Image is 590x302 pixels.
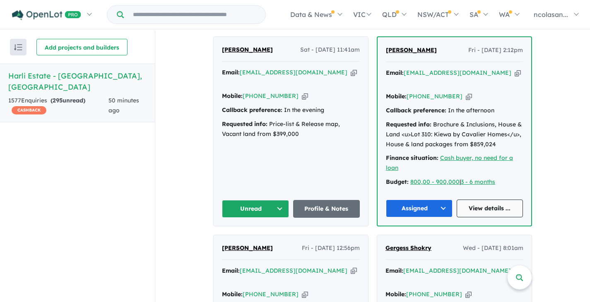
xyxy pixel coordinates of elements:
[14,44,22,50] img: sort.svg
[222,106,282,114] strong: Callback preference:
[222,69,240,76] strong: Email:
[222,45,273,55] a: [PERSON_NAME]
[243,290,299,298] a: [PHONE_NUMBER]
[108,97,139,114] span: 50 minutes ago
[386,177,523,187] div: |
[386,46,437,54] span: [PERSON_NAME]
[222,92,243,100] strong: Mobile:
[222,244,273,252] span: [PERSON_NAME]
[36,39,128,55] button: Add projects and builders
[351,266,357,275] button: Copy
[386,93,407,100] strong: Mobile:
[465,290,472,299] button: Copy
[386,154,438,162] strong: Finance situation:
[386,178,409,185] strong: Budget:
[300,45,360,55] span: Sat - [DATE] 11:41am
[466,92,472,101] button: Copy
[222,290,243,298] strong: Mobile:
[385,267,403,274] strong: Email:
[222,105,360,115] div: In the evening
[410,178,460,185] a: 800,00 - 900,000
[12,10,81,20] img: Openlot PRO Logo White
[240,69,347,76] a: [EMAIL_ADDRESS][DOMAIN_NAME]
[386,69,404,76] strong: Email:
[386,200,453,217] button: Assigned
[386,106,523,116] div: In the afternoon
[243,92,299,100] a: [PHONE_NUMBER]
[463,243,523,253] span: Wed - [DATE] 8:01am
[8,70,147,93] h5: Harli Estate - [GEOGRAPHIC_DATA] , [GEOGRAPHIC_DATA]
[403,267,511,274] a: [EMAIL_ADDRESS][DOMAIN_NAME]
[125,6,264,24] input: Try estate name, suburb, builder or developer
[386,107,446,114] strong: Callback preference:
[12,106,46,114] span: CASHBACK
[222,243,273,253] a: [PERSON_NAME]
[407,93,462,100] a: [PHONE_NUMBER]
[351,68,357,77] button: Copy
[302,290,308,299] button: Copy
[222,120,267,128] strong: Requested info:
[457,200,523,217] a: View details ...
[385,290,406,298] strong: Mobile:
[222,46,273,53] span: [PERSON_NAME]
[222,119,360,139] div: Price-list & Release map, Vacant land from $399,000
[515,69,521,77] button: Copy
[534,10,568,19] span: ncolasan...
[302,243,360,253] span: Fri - [DATE] 12:56pm
[51,97,85,104] strong: ( unread)
[8,96,108,116] div: 1577 Enquir ies
[53,97,63,104] span: 295
[240,267,347,274] a: [EMAIL_ADDRESS][DOMAIN_NAME]
[386,121,431,128] strong: Requested info:
[302,92,308,100] button: Copy
[468,45,523,55] span: Fri - [DATE] 2:12pm
[385,243,431,253] a: Gergess Shokry
[293,200,360,218] a: Profile & Notes
[222,200,289,218] button: Unread
[406,290,462,298] a: [PHONE_NUMBER]
[404,69,511,76] a: [EMAIL_ADDRESS][DOMAIN_NAME]
[222,267,240,274] strong: Email:
[386,120,523,149] div: Brochure & Inclusions, House & Land <u>Lot 310: Kiewa by Cavalier Homes</u>, House & land package...
[385,244,431,252] span: Gergess Shokry
[461,178,495,185] a: 3 - 6 months
[386,154,513,171] a: Cash buyer, no need for a loan
[386,45,437,55] a: [PERSON_NAME]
